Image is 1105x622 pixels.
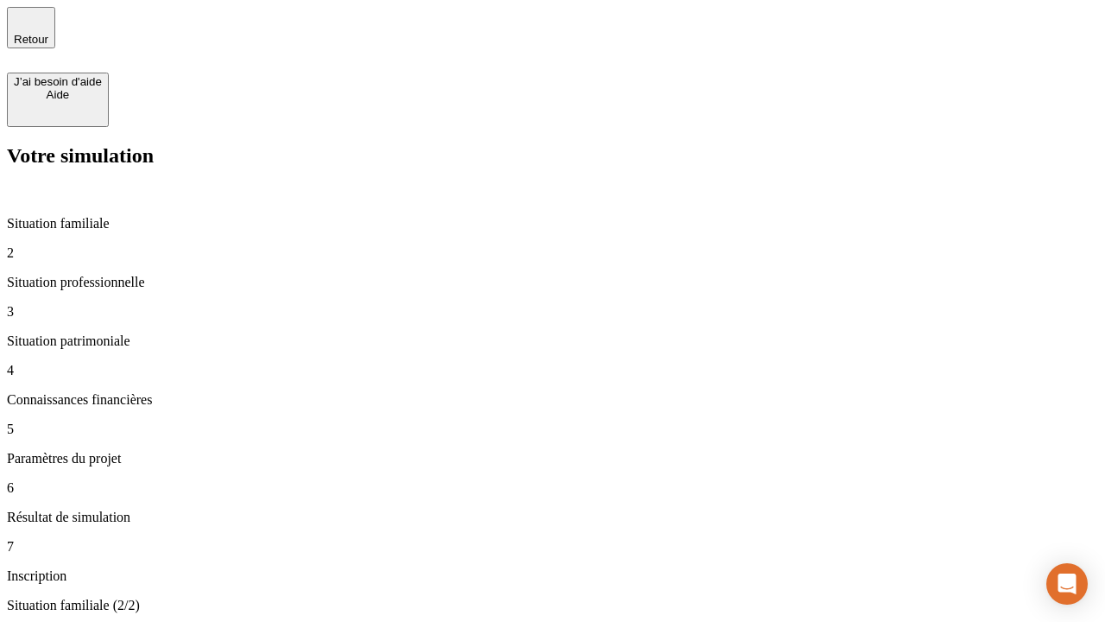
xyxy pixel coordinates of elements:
button: Retour [7,7,55,48]
p: 2 [7,245,1098,261]
h2: Votre simulation [7,144,1098,168]
div: Open Intercom Messenger [1046,563,1088,605]
p: 6 [7,480,1098,496]
p: Paramètres du projet [7,451,1098,466]
p: Inscription [7,568,1098,584]
p: Connaissances financières [7,392,1098,408]
div: J’ai besoin d'aide [14,75,102,88]
p: 7 [7,539,1098,555]
p: Situation familiale (2/2) [7,598,1098,613]
p: 5 [7,422,1098,437]
div: Aide [14,88,102,101]
p: 4 [7,363,1098,378]
p: 3 [7,304,1098,320]
p: Situation professionnelle [7,275,1098,290]
span: Retour [14,33,48,46]
p: Situation familiale [7,216,1098,232]
button: J’ai besoin d'aideAide [7,73,109,127]
p: Résultat de simulation [7,510,1098,525]
p: Situation patrimoniale [7,333,1098,349]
